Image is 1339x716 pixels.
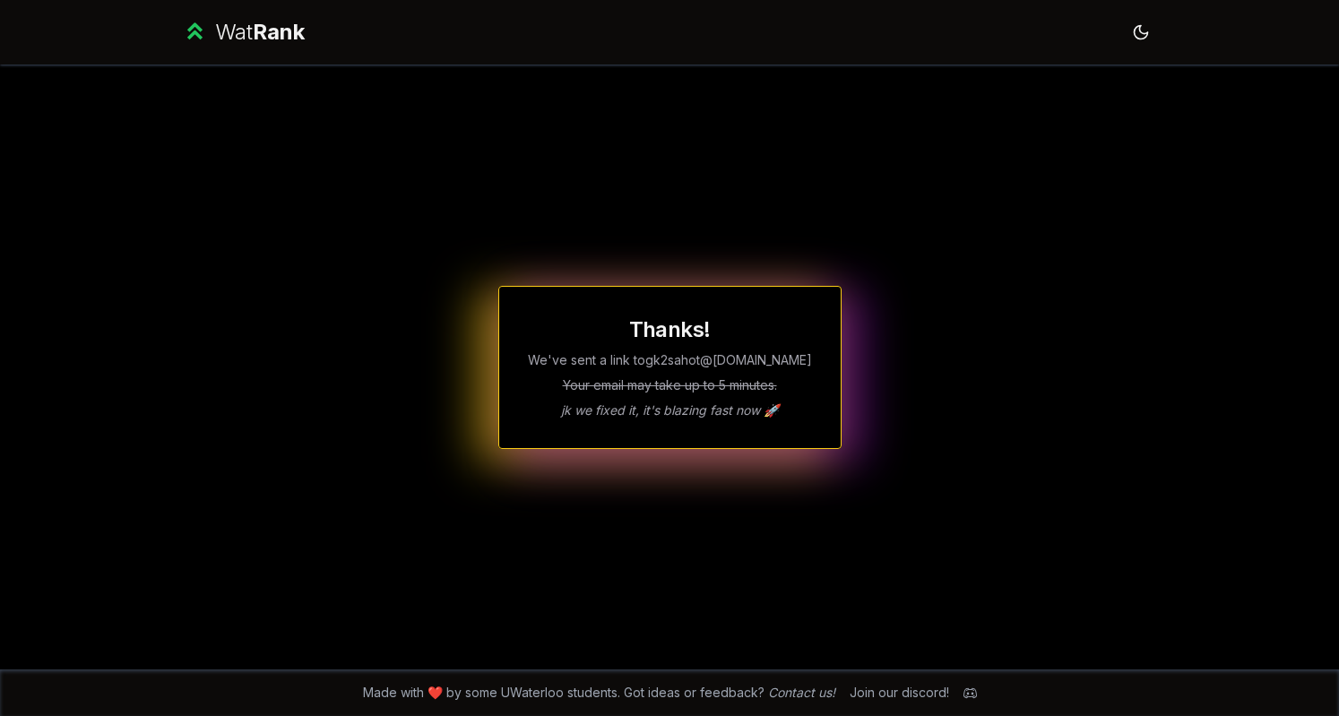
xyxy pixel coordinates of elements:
[768,685,835,700] a: Contact us!
[528,401,812,419] p: jk we fixed it, it's blazing fast now 🚀
[253,19,305,45] span: Rank
[528,376,812,394] p: Your email may take up to 5 minutes.
[528,351,812,369] p: We've sent a link to gk2sahot @[DOMAIN_NAME]
[215,18,305,47] div: Wat
[182,18,305,47] a: WatRank
[850,684,949,702] div: Join our discord!
[528,315,812,344] h1: Thanks!
[363,684,835,702] span: Made with ❤️ by some UWaterloo students. Got ideas or feedback?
